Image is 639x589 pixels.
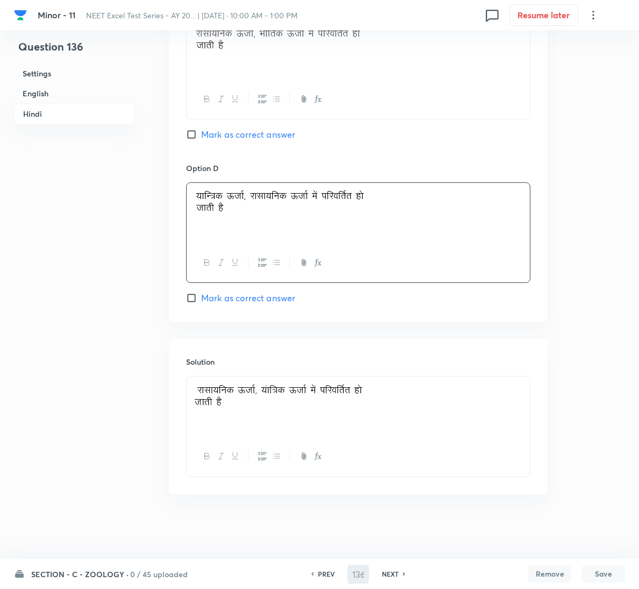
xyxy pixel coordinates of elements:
span: NEET Excel Test Series - AY 20... | [DATE] · 10:00 AM - 1:00 PM [86,10,297,20]
h6: PREV [318,569,335,579]
img: Company Logo [14,9,27,22]
h6: English [14,83,134,103]
button: Remove [528,565,571,583]
h6: Option D [186,162,530,174]
img: 06-09-25-04:54:15-AM [195,189,369,214]
a: Company Logo [14,9,29,22]
button: Save [582,565,625,583]
h6: 0 / 45 uploaded [130,569,188,580]
h6: Hindi [14,103,134,124]
span: Mark as correct answer [201,292,295,304]
img: 06-09-25-04:53:59-AM [195,383,364,407]
h6: SECTION - C - ZOOLOGY · [31,569,129,580]
h4: Question 136 [14,39,134,63]
h6: Solution [186,356,530,367]
span: Mark as correct answer [201,128,295,141]
h6: NEXT [382,569,399,579]
button: Resume later [509,4,578,26]
img: 06-09-25-04:54:08-AM [195,26,362,51]
h6: Settings [14,63,134,83]
span: Minor - 11 [38,9,75,20]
